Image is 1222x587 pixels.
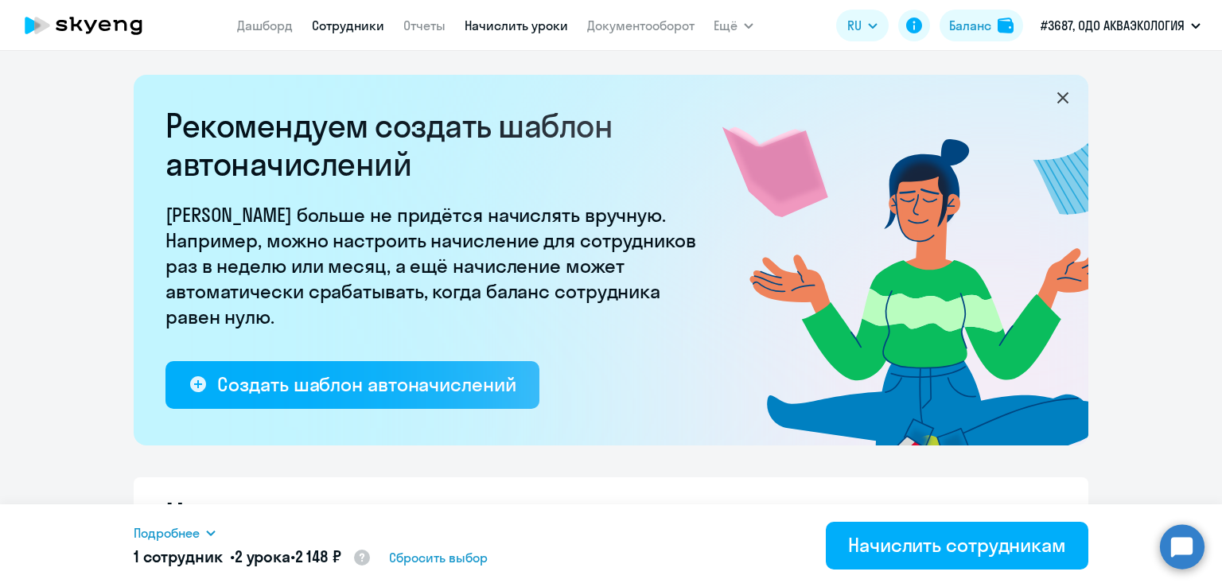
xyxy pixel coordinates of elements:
[312,17,384,33] a: Сотрудники
[165,202,706,329] p: [PERSON_NAME] больше не придётся начислять вручную. Например, можно настроить начисление для сотр...
[836,10,889,41] button: RU
[237,17,293,33] a: Дашборд
[1041,16,1185,35] p: #3687, ОДО АКВАЭКОЛОГИЯ
[714,10,753,41] button: Ещё
[949,16,991,35] div: Баланс
[134,523,200,542] span: Подробнее
[1033,6,1208,45] button: #3687, ОДО АКВАЭКОЛОГИЯ
[587,17,695,33] a: Документооборот
[826,522,1088,570] button: Начислить сотрудникам
[714,16,737,35] span: Ещё
[847,16,862,35] span: RU
[295,546,341,566] span: 2 148 ₽
[165,107,706,183] h2: Рекомендуем создать шаблон автоначислений
[165,361,539,409] button: Создать шаблон автоначислений
[465,17,568,33] a: Начислить уроки
[217,371,516,397] div: Создать шаблон автоначислений
[403,17,446,33] a: Отчеты
[998,17,1014,33] img: balance
[940,10,1023,41] button: Балансbalance
[235,546,290,566] span: 2 урока
[848,532,1066,558] div: Начислить сотрудникам
[165,496,1057,535] h2: Начисление и списание уроков
[134,546,372,570] h5: 1 сотрудник • •
[389,548,488,567] span: Сбросить выбор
